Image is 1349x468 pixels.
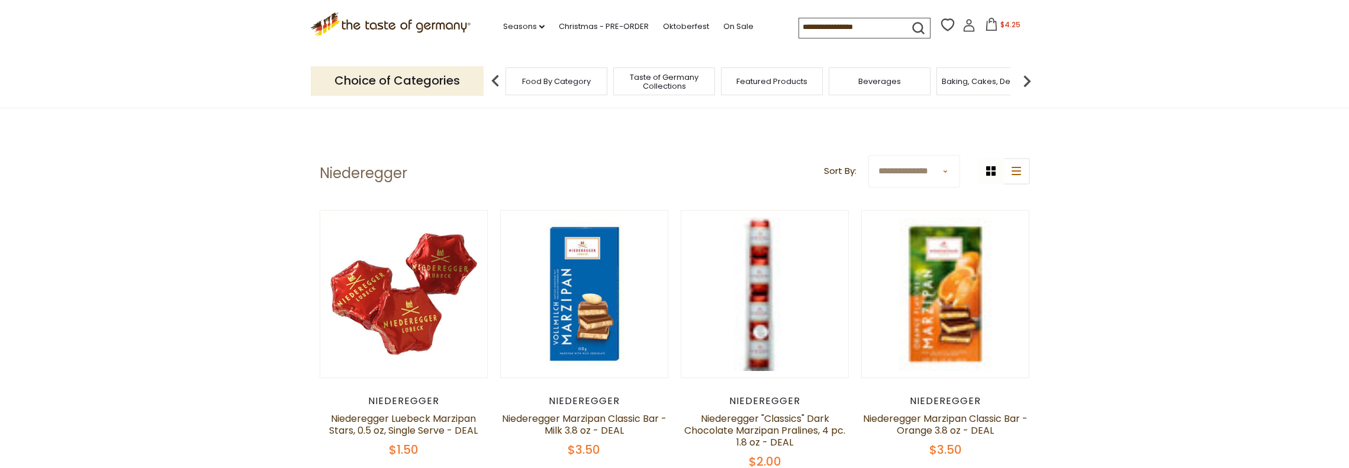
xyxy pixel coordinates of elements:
img: Niederegger Marzipan Classic Bar Orange [862,211,1029,378]
img: next arrow [1015,69,1039,93]
img: previous arrow [484,69,507,93]
button: $4.25 [978,18,1028,35]
a: Seasons [503,20,545,33]
div: Niederegger [320,395,488,407]
div: Niederegger [500,395,669,407]
a: Featured Products [736,77,807,86]
a: Baking, Cakes, Desserts [942,77,1034,86]
img: Niederegger "Classics" Dark Chocolate Marzipan Pralines, 4 pc. 1.8 oz - DEAL [681,211,849,378]
img: Niederegger Marzipan Classic Bar - Milk 3.8 oz - DEAL [501,211,668,378]
a: Beverages [858,77,901,86]
a: Niederegger "Classics" Dark Chocolate Marzipan Pralines, 4 pc. 1.8 oz - DEAL [684,412,845,449]
a: Niederegger Marzipan Classic Bar - Orange 3.8 oz - DEAL [863,412,1028,437]
div: Niederegger [681,395,849,407]
a: Food By Category [522,77,591,86]
h1: Niederegger [320,164,407,182]
label: Sort By: [824,164,857,179]
a: Christmas - PRE-ORDER [559,20,649,33]
span: $3.50 [568,441,600,458]
p: Choice of Categories [311,66,484,95]
span: $1.50 [389,441,418,458]
div: Niederegger [861,395,1030,407]
a: On Sale [723,20,754,33]
a: Taste of Germany Collections [617,73,711,91]
img: Niederegger Luebeck Marzipan Stars, 0.5 oz, Single Serve - DEAL [320,211,488,378]
span: $4.25 [1000,20,1020,30]
a: Oktoberfest [663,20,709,33]
a: Niederegger Marzipan Classic Bar - Milk 3.8 oz - DEAL [502,412,667,437]
span: $3.50 [929,441,962,458]
a: Niederegger Luebeck Marzipan Stars, 0.5 oz, Single Serve - DEAL [329,412,478,437]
